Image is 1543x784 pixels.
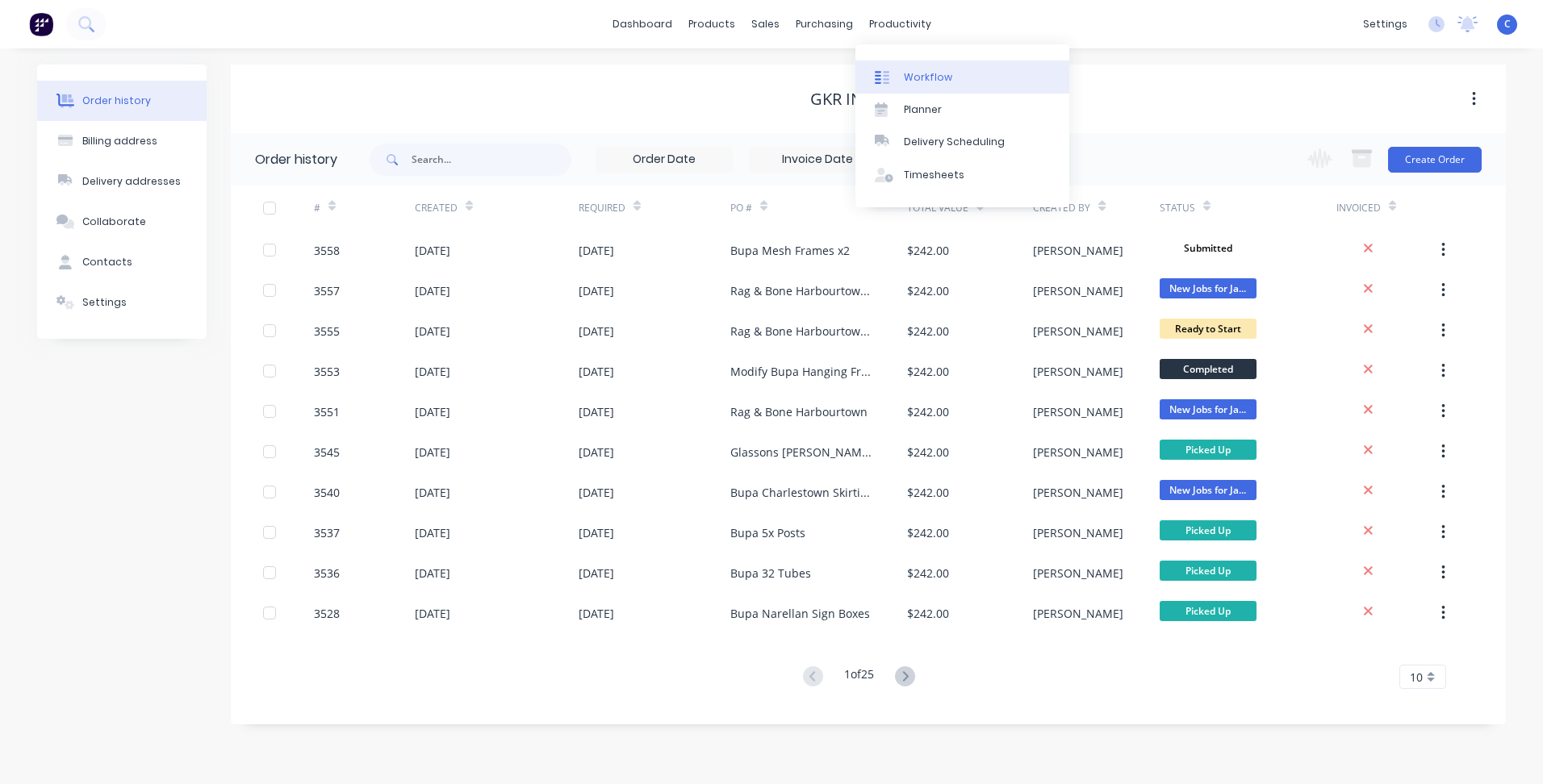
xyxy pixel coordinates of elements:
input: Order Date [596,148,732,172]
div: [DATE] [579,282,614,299]
div: $242.00 [907,605,949,622]
div: [DATE] [415,524,450,541]
div: [DATE] [415,605,450,622]
div: [DATE] [415,484,450,501]
div: [DATE] [415,242,450,259]
div: Created By [1033,186,1159,230]
div: purchasing [788,12,861,36]
div: Delivery addresses [82,174,181,189]
div: [DATE] [579,565,614,582]
div: $242.00 [907,403,949,420]
input: Search... [412,144,571,176]
div: Status [1160,186,1336,230]
div: sales [743,12,788,36]
span: Picked Up [1160,520,1257,540]
div: Glassons [PERSON_NAME] Skirtings [730,444,875,461]
div: [PERSON_NAME] [1033,363,1123,380]
div: Modify Bupa Hanging Frame [730,363,875,380]
div: [DATE] [415,363,450,380]
div: Rag & Bone Harbourtown Belt Racks [730,282,875,299]
div: [DATE] [579,444,614,461]
div: $242.00 [907,444,949,461]
a: Workflow [855,60,1069,93]
div: [DATE] [415,444,450,461]
div: 3545 [314,444,340,461]
button: Billing address [37,121,207,161]
div: productivity [861,12,939,36]
div: [PERSON_NAME] [1033,323,1123,340]
button: Collaborate [37,202,207,242]
div: Rag & Bone Harbourtown [730,403,868,420]
button: Settings [37,282,207,323]
span: C [1504,17,1511,31]
div: [DATE] [579,403,614,420]
div: [DATE] [415,282,450,299]
div: Required [579,186,730,230]
div: Order history [82,94,151,108]
div: [PERSON_NAME] [1033,403,1123,420]
span: Submitted [1160,238,1257,258]
div: Bupa Charlestown Skirtings & TV Stand [730,484,875,501]
div: Created [415,186,579,230]
div: Order history [255,150,337,169]
div: [PERSON_NAME] [1033,605,1123,622]
button: Create Order [1388,147,1482,173]
div: Settings [82,295,127,310]
a: Timesheets [855,159,1069,191]
div: 3540 [314,484,340,501]
div: [PERSON_NAME] [1033,484,1123,501]
div: [DATE] [579,242,614,259]
span: Picked Up [1160,440,1257,460]
img: Factory [29,12,53,36]
div: [DATE] [579,484,614,501]
a: Delivery Scheduling [855,126,1069,158]
div: 3558 [314,242,340,259]
div: # [314,186,415,230]
div: [PERSON_NAME] [1033,565,1123,582]
div: settings [1355,12,1415,36]
div: $242.00 [907,282,949,299]
button: Delivery addresses [37,161,207,202]
span: Ready to Start [1160,319,1257,339]
div: [DATE] [579,363,614,380]
div: [PERSON_NAME] [1033,282,1123,299]
div: Planner [904,102,942,117]
div: Bupa 5x Posts [730,524,805,541]
span: 10 [1410,669,1423,686]
div: $242.00 [907,363,949,380]
div: Invoiced [1336,186,1437,230]
div: Contacts [82,255,132,269]
div: $242.00 [907,484,949,501]
div: Bupa Mesh Frames x2 [730,242,850,259]
div: Bupa 32 Tubes [730,565,811,582]
div: [DATE] [579,323,614,340]
span: Picked Up [1160,561,1257,581]
div: [DATE] [415,323,450,340]
div: GKR Interiors [810,90,926,109]
div: [DATE] [579,605,614,622]
div: Billing address [82,134,157,148]
button: Order history [37,81,207,121]
div: Collaborate [82,215,146,229]
div: 3553 [314,363,340,380]
div: 3537 [314,524,340,541]
div: 3536 [314,565,340,582]
span: New Jobs for Ja... [1160,278,1257,298]
div: 1 of 25 [844,665,874,689]
span: Picked Up [1160,601,1257,621]
div: $242.00 [907,323,949,340]
div: Delivery Scheduling [904,135,1005,149]
div: Status [1160,201,1195,215]
a: dashboard [604,12,680,36]
div: # [314,201,320,215]
div: Timesheets [904,168,964,182]
a: Planner [855,94,1069,126]
div: Required [579,201,625,215]
div: Bupa Narellan Sign Boxes [730,605,870,622]
div: [PERSON_NAME] [1033,524,1123,541]
div: [PERSON_NAME] [1033,444,1123,461]
div: 3555 [314,323,340,340]
div: products [680,12,743,36]
span: Completed [1160,359,1257,379]
div: Created [415,201,458,215]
